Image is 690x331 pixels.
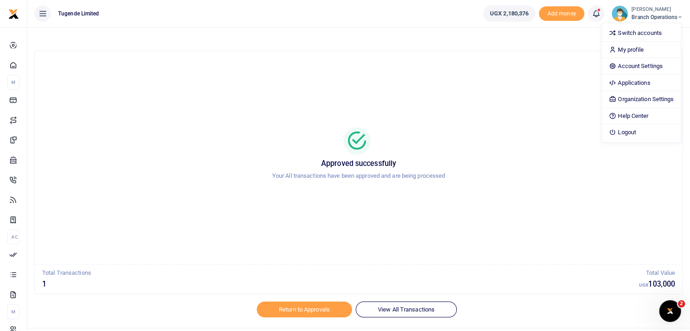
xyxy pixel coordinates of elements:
a: Organization Settings [602,93,681,106]
li: Ac [7,229,20,244]
small: [PERSON_NAME] [631,6,683,14]
p: Your All transactions have been approved and are being processed [46,171,671,181]
li: M [7,75,20,90]
p: Total Value [639,268,675,278]
span: 2 [678,300,685,307]
h5: Approved successfully [46,159,671,168]
h5: 1 [42,280,639,289]
small: UGX [639,282,648,287]
a: Applications [602,77,681,89]
a: Return to Approvals [257,302,352,317]
span: Tugende Limited [54,10,103,18]
span: UGX 2,180,376 [490,9,529,18]
a: Account Settings [602,60,681,73]
a: Add money [539,10,584,16]
a: UGX 2,180,376 [483,5,535,22]
h5: 103,000 [639,280,675,289]
span: Add money [539,6,584,21]
a: Logout [602,126,681,139]
li: Toup your wallet [539,6,584,21]
a: My profile [602,44,681,56]
span: Branch Operations [631,13,683,21]
a: logo-small logo-large logo-large [8,10,19,17]
a: profile-user [PERSON_NAME] Branch Operations [612,5,683,22]
a: Switch accounts [602,27,681,39]
p: Total Transactions [42,268,639,278]
img: logo-small [8,9,19,19]
iframe: Intercom live chat [659,300,681,322]
li: M [7,304,20,319]
a: View All Transactions [356,302,457,317]
li: Wallet ballance [480,5,539,22]
img: profile-user [612,5,628,22]
a: Help Center [602,110,681,122]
